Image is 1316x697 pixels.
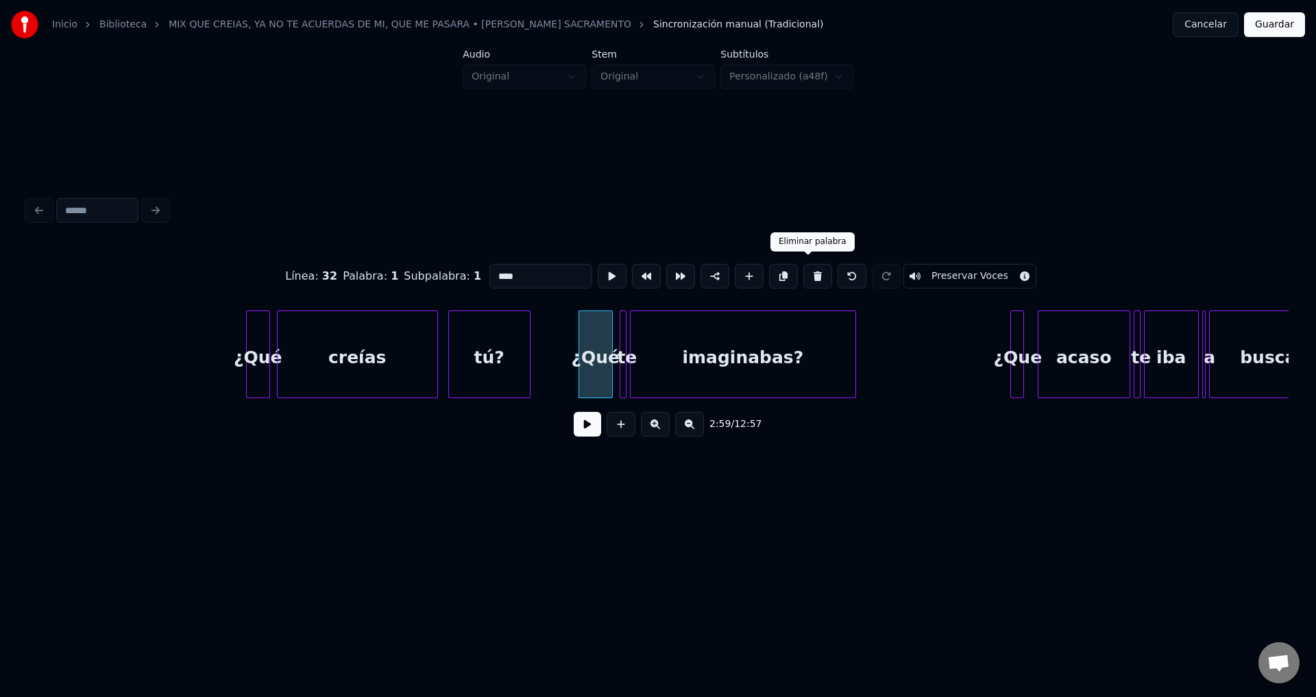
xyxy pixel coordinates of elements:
[474,269,481,282] span: 1
[52,18,77,32] a: Inicio
[285,268,337,284] div: Línea :
[903,264,1036,289] button: Toggle
[1244,12,1305,37] button: Guardar
[1258,642,1300,683] a: Chat abierto
[11,11,38,38] img: youka
[709,417,731,431] span: 2:59
[52,18,823,32] nav: breadcrumb
[779,236,846,247] div: Eliminar palabra
[99,18,147,32] a: Biblioteca
[709,417,742,431] div: /
[463,49,586,59] label: Audio
[1173,12,1239,37] button: Cancelar
[343,268,398,284] div: Palabra :
[391,269,398,282] span: 1
[592,49,715,59] label: Stem
[734,417,761,431] span: 12:57
[322,269,337,282] span: 32
[653,18,823,32] span: Sincronización manual (Tradicional)
[404,268,481,284] div: Subpalabra :
[169,18,631,32] a: MIX QUE CREIAS, YA NO TE ACUERDAS DE MI, QUE ME PASARA • [PERSON_NAME] SACRAMENTO
[720,49,853,59] label: Subtítulos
